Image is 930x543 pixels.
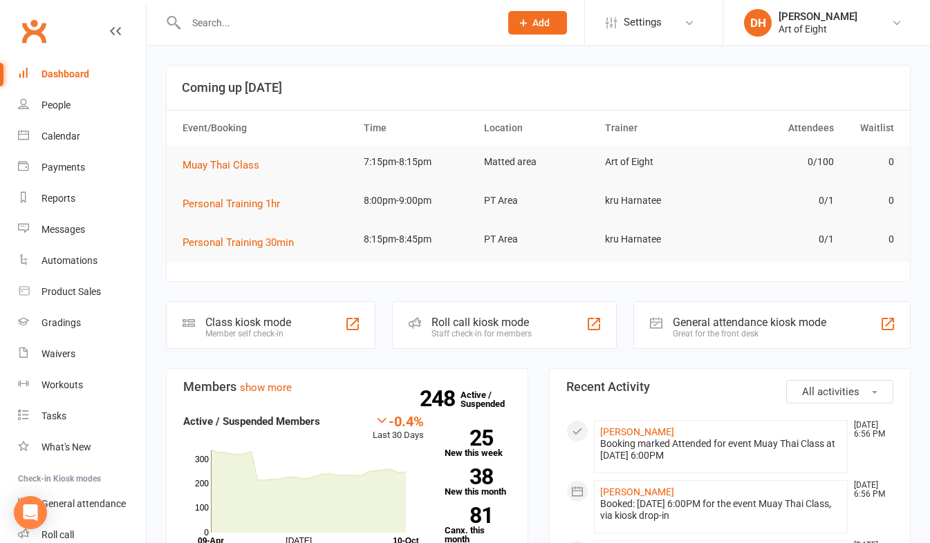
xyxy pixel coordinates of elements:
span: Personal Training 1hr [183,198,280,210]
div: General attendance [41,498,126,509]
button: Personal Training 1hr [183,196,290,212]
th: Time [357,111,478,146]
h3: Members [183,380,511,394]
div: DH [744,9,772,37]
span: Settings [624,7,662,38]
td: kru Harnatee [599,184,720,217]
span: Add [532,17,550,28]
div: Gradings [41,317,81,328]
td: 0 [840,223,900,256]
div: Waivers [41,348,75,359]
th: Waitlist [840,111,900,146]
div: Member self check-in [205,329,291,339]
a: Clubworx [17,14,51,48]
td: 0/100 [719,146,840,178]
td: 0 [840,184,900,217]
td: kru Harnatee [599,223,720,256]
div: [PERSON_NAME] [779,10,857,23]
th: Trainer [599,111,720,146]
a: Messages [18,214,146,245]
div: Staff check-in for members [431,329,532,339]
a: Tasks [18,401,146,432]
th: Attendees [719,111,840,146]
div: Last 30 Days [373,413,424,443]
div: Great for the front desk [673,329,826,339]
button: All activities [786,380,893,403]
span: All activities [802,385,859,398]
a: 248Active / Suspended [461,380,521,419]
td: 0/1 [719,184,840,217]
a: Workouts [18,370,146,401]
div: Tasks [41,410,66,421]
input: Search... [182,13,490,32]
a: show more [240,381,292,394]
strong: 81 [445,505,493,526]
a: Gradings [18,307,146,339]
a: 38New this month [445,468,511,496]
div: People [41,99,71,111]
div: Payments [41,162,85,173]
h3: Coming up [DATE] [182,81,895,95]
span: Muay Thai Class [183,159,259,171]
a: Calendar [18,121,146,152]
div: Product Sales [41,286,101,297]
button: Muay Thai Class [183,157,269,173]
div: Art of Eight [779,23,857,35]
div: What's New [41,441,91,452]
a: Payments [18,152,146,183]
td: Matted area [478,146,599,178]
strong: 25 [445,428,493,448]
div: Automations [41,255,97,266]
span: Personal Training 30min [183,236,294,249]
td: PT Area [478,184,599,217]
div: Calendar [41,131,80,142]
a: Dashboard [18,59,146,90]
time: [DATE] 6:56 PM [847,481,893,499]
td: PT Area [478,223,599,256]
a: What's New [18,432,146,463]
td: 7:15pm-8:15pm [357,146,478,178]
td: Art of Eight [599,146,720,178]
a: Product Sales [18,276,146,307]
a: Reports [18,183,146,214]
h3: Recent Activity [566,380,894,394]
a: People [18,90,146,121]
td: 0 [840,146,900,178]
div: Booked: [DATE] 6:00PM for the event Muay Thai Class, via kiosk drop-in [600,498,842,522]
div: Class kiosk mode [205,316,291,329]
a: [PERSON_NAME] [600,486,674,497]
div: Workouts [41,379,83,390]
th: Event/Booking [176,111,357,146]
a: Waivers [18,339,146,370]
div: Roll call kiosk mode [431,316,532,329]
td: 0/1 [719,223,840,256]
a: Automations [18,245,146,276]
strong: Active / Suspended Members [183,415,320,428]
th: Location [478,111,599,146]
div: Messages [41,224,85,235]
div: Booking marked Attended for event Muay Thai Class at [DATE] 6:00PM [600,438,842,461]
td: 8:00pm-9:00pm [357,184,478,217]
time: [DATE] 6:56 PM [847,421,893,439]
td: 8:15pm-8:45pm [357,223,478,256]
strong: 248 [420,388,461,409]
div: Roll call [41,529,74,540]
a: General attendance kiosk mode [18,488,146,520]
a: 25New this week [445,430,511,457]
button: Personal Training 30min [183,234,304,251]
strong: 38 [445,466,493,487]
a: [PERSON_NAME] [600,426,674,437]
div: Reports [41,193,75,204]
button: Add [508,11,567,35]
div: General attendance kiosk mode [673,316,826,329]
div: Open Intercom Messenger [14,496,47,529]
div: -0.4% [373,413,424,428]
div: Dashboard [41,68,89,79]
